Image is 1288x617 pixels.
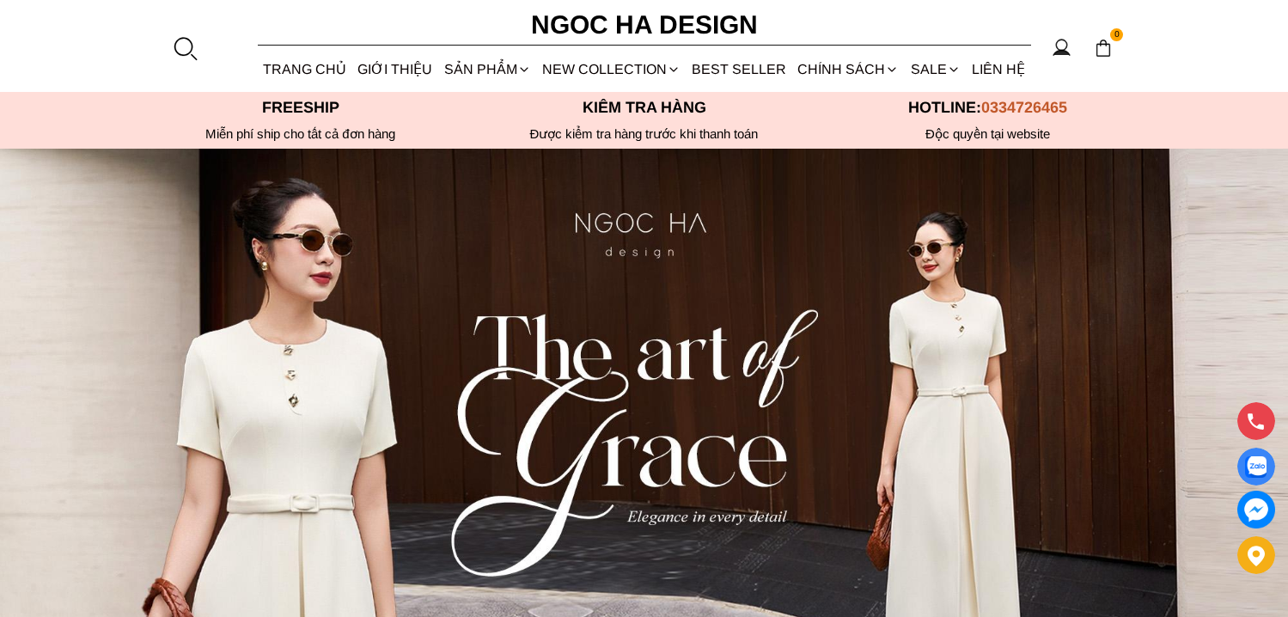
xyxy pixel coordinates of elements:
[473,126,816,142] p: Được kiểm tra hàng trước khi thanh toán
[966,46,1030,92] a: LIÊN HỆ
[536,46,686,92] a: NEW COLLECTION
[352,46,438,92] a: GIỚI THIỆU
[1237,448,1275,486] a: Display image
[1237,491,1275,528] a: messenger
[129,126,473,142] div: Miễn phí ship cho tất cả đơn hàng
[258,46,352,92] a: TRANG CHỦ
[981,99,1067,116] span: 0334726465
[438,46,536,92] div: SẢN PHẨM
[816,126,1160,142] h6: Độc quyền tại website
[816,99,1160,117] p: Hotline:
[516,4,773,46] a: Ngoc Ha Design
[792,46,905,92] div: Chính sách
[1110,28,1124,42] span: 0
[905,46,966,92] a: SALE
[687,46,792,92] a: BEST SELLER
[583,99,706,116] font: Kiểm tra hàng
[1094,39,1113,58] img: img-CART-ICON-ksit0nf1
[1245,456,1267,478] img: Display image
[129,99,473,117] p: Freeship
